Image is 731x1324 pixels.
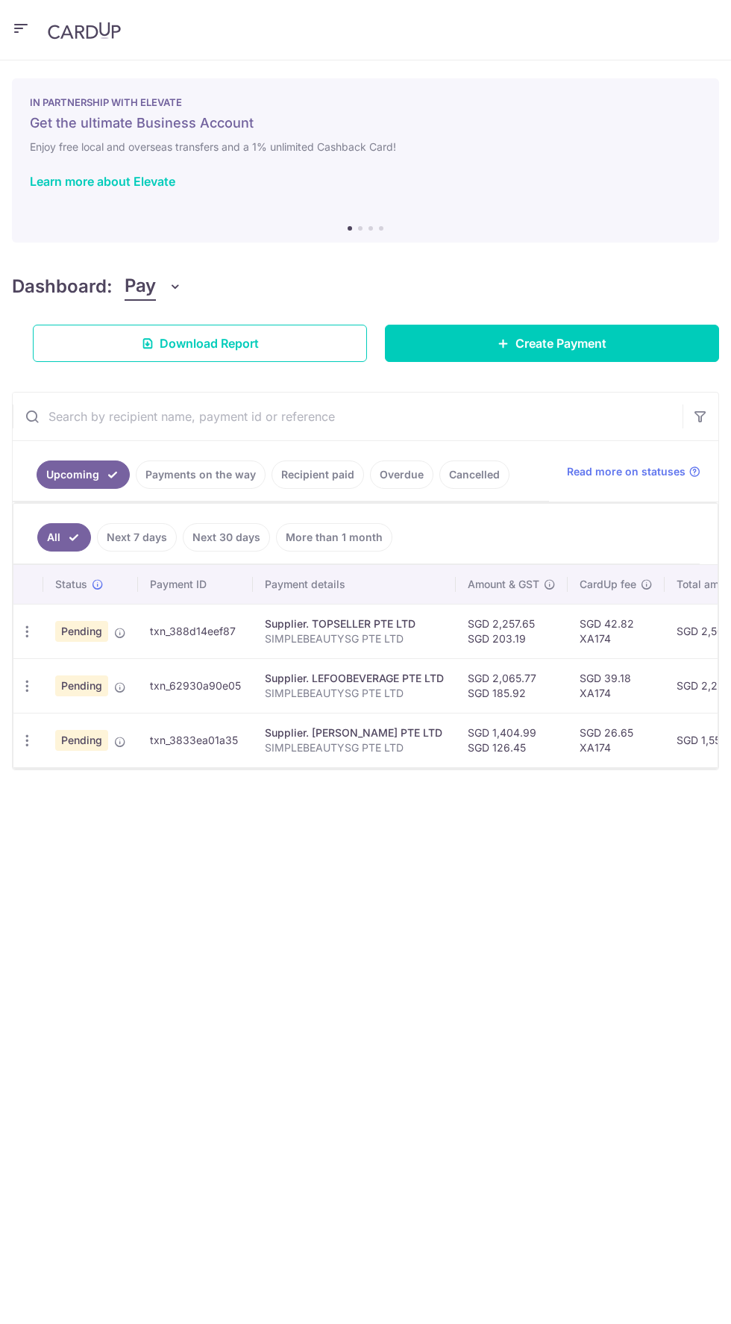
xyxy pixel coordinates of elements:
[567,464,700,479] a: Read more on statuses
[370,460,433,489] a: Overdue
[136,460,266,489] a: Payments on the way
[272,460,364,489] a: Recipient paid
[515,334,606,352] span: Create Payment
[55,621,108,642] span: Pending
[276,523,392,552] a: More than 1 month
[580,577,636,592] span: CardUp fee
[125,272,182,301] button: Pay
[55,675,108,696] span: Pending
[568,658,665,713] td: SGD 39.18 XA174
[30,174,175,189] a: Learn more about Elevate
[265,631,444,646] p: SIMPLEBEAUTYSG PTE LTD
[30,138,701,156] h6: Enjoy free local and overseas transfers and a 1% unlimited Cashback Card!
[160,334,259,352] span: Download Report
[567,464,685,479] span: Read more on statuses
[125,272,156,301] span: Pay
[13,393,683,440] input: Search by recipient name, payment id or reference
[456,604,568,658] td: SGD 2,257.65 SGD 203.19
[456,713,568,767] td: SGD 1,404.99 SGD 126.45
[439,460,509,489] a: Cancelled
[138,658,253,713] td: txn_62930a90e05
[37,460,130,489] a: Upcoming
[55,577,87,592] span: Status
[265,616,444,631] div: Supplier. TOPSELLER PTE LTD
[568,604,665,658] td: SGD 42.82 XA174
[30,114,701,132] h5: Get the ultimate Business Account
[265,671,444,686] div: Supplier. LEFOOBEVERAGE PTE LTD
[265,686,444,701] p: SIMPLEBEAUTYSG PTE LTD
[385,325,719,362] a: Create Payment
[138,565,253,604] th: Payment ID
[265,725,444,740] div: Supplier. [PERSON_NAME] PTE LTD
[33,325,367,362] a: Download Report
[265,740,444,755] p: SIMPLEBEAUTYSG PTE LTD
[12,273,113,300] h4: Dashboard:
[468,577,539,592] span: Amount & GST
[677,577,726,592] span: Total amt.
[37,523,91,552] a: All
[48,22,121,40] img: CardUp
[568,713,665,767] td: SGD 26.65 XA174
[183,523,270,552] a: Next 30 days
[138,604,253,658] td: txn_388d14eef87
[97,523,177,552] a: Next 7 days
[55,730,108,751] span: Pending
[456,658,568,713] td: SGD 2,065.77 SGD 185.92
[253,565,456,604] th: Payment details
[138,713,253,767] td: txn_3833ea01a35
[30,96,701,108] p: IN PARTNERSHIP WITH ELEVATE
